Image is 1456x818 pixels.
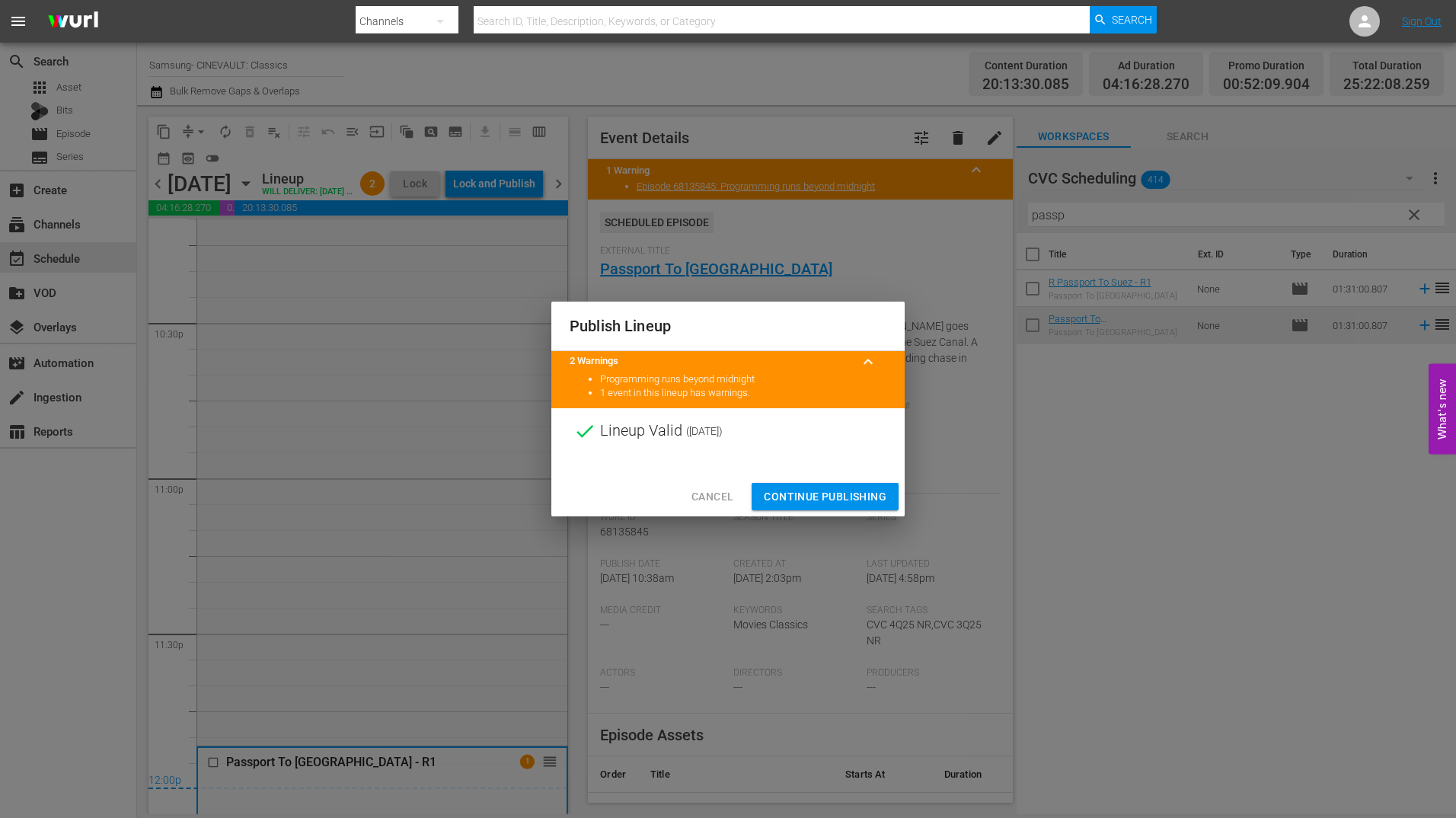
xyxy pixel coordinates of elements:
[570,354,850,369] title: 2 Warnings
[679,483,746,511] button: Cancel
[1429,364,1456,455] button: Open Feedback Widget
[1112,6,1152,34] span: Search
[600,386,886,401] li: 1 event in this lineup has warnings.
[600,372,886,387] li: Programming runs beyond midnight
[850,343,886,380] button: keyboard_arrow_up
[551,408,905,454] div: Lineup Valid
[859,353,877,371] span: keyboard_arrow_up
[9,12,27,30] span: menu
[691,487,733,506] span: Cancel
[1402,15,1442,27] a: Sign Out
[37,4,110,40] img: ans4CAIJ8jUAAAAAAAAAAAAAAAAAAAAAAAAgQb4GAAAAAAAAAAAAAAAAAAAAAAAAJMjXAAAAAAAAAAAAAAAAAAAAAAAAgAT5G...
[752,483,899,511] button: Continue Publishing
[686,420,723,443] span: ( [DATE] )
[764,487,886,506] span: Continue Publishing
[570,314,886,338] h2: Publish Lineup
